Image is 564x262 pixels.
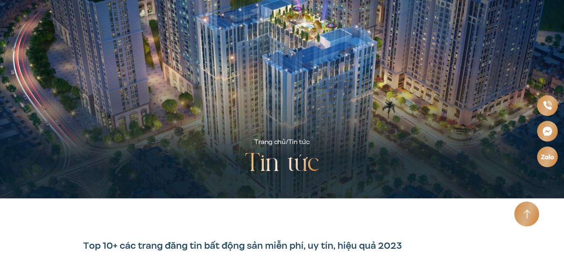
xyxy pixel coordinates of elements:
span: Tin tức [288,137,310,147]
h2: Tin tức [245,147,319,180]
h1: Top 10+ các trang đăng tin bất động sản miễn phí, uy tín, hiệu quả 2023 [83,240,481,252]
img: Zalo icon [540,154,554,159]
img: Arrow icon [523,209,530,219]
img: Messenger icon [542,126,552,136]
img: Phone icon [543,101,552,110]
div: / [254,137,309,147]
a: Trang chủ [254,137,285,147]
